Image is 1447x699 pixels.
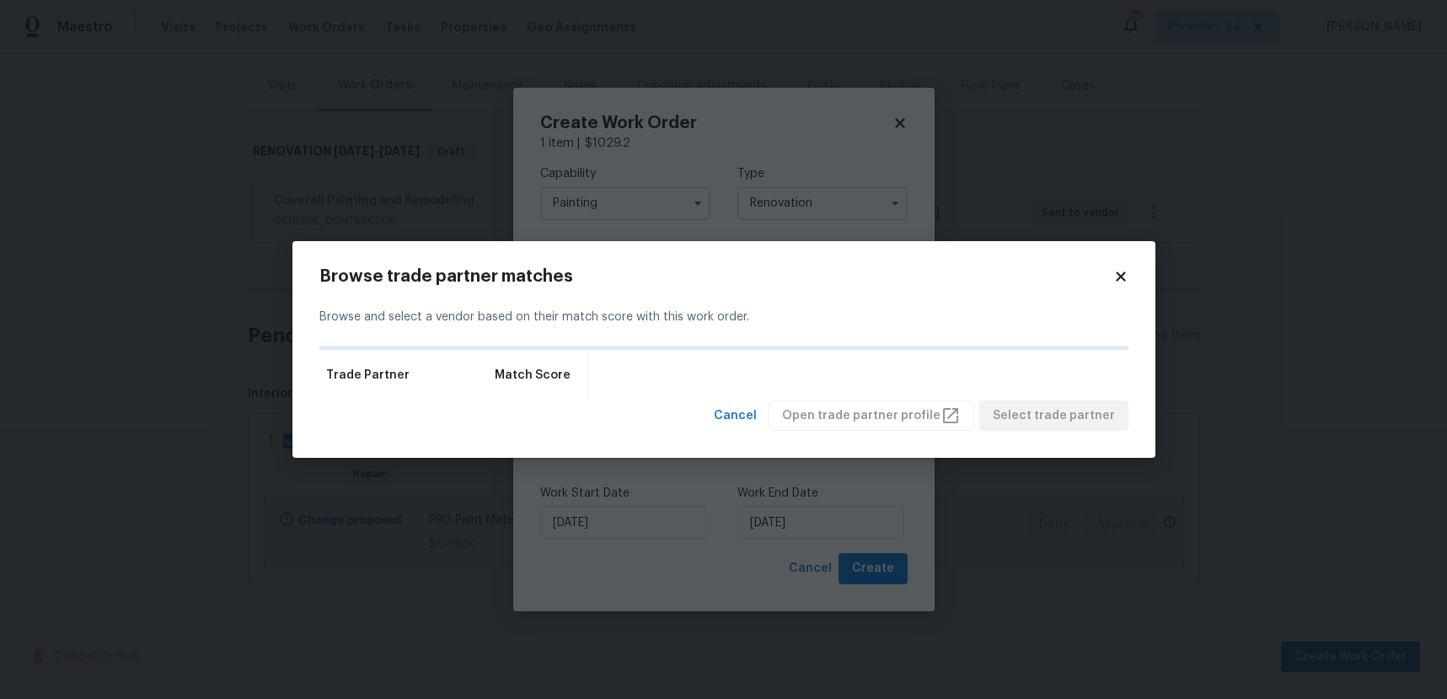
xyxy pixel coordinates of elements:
span: Trade Partner [326,367,410,384]
div: Browse and select a vendor based on their match score with this work order. [319,288,1128,347]
h2: Browse trade partner matches [319,268,1113,285]
span: Match Score [495,367,571,384]
span: Cancel [714,406,757,427]
button: Cancel [707,401,764,432]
